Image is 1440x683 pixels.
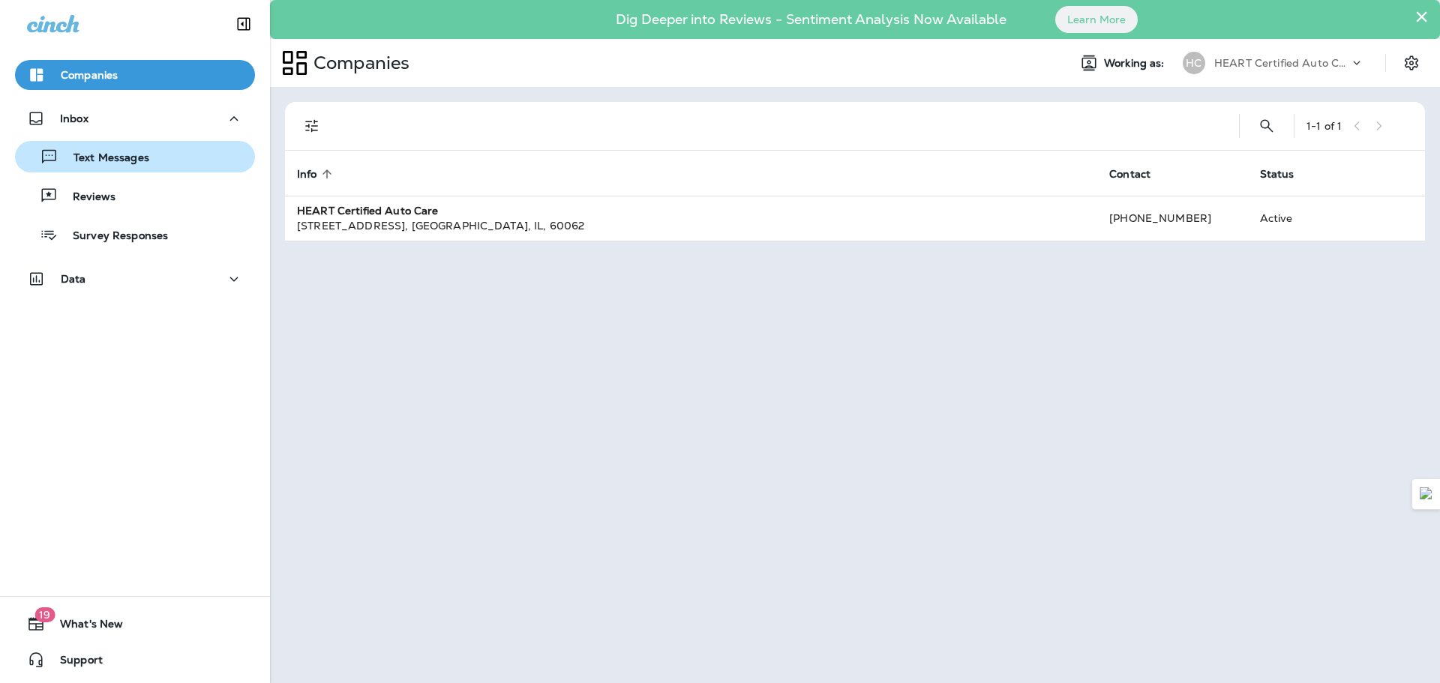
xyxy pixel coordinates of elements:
[34,607,55,622] span: 19
[1252,111,1282,141] button: Search Companies
[1183,52,1205,74] div: HC
[15,264,255,294] button: Data
[15,180,255,211] button: Reviews
[1104,57,1168,70] span: Working as:
[15,219,255,250] button: Survey Responses
[58,229,168,244] p: Survey Responses
[15,645,255,675] button: Support
[15,60,255,90] button: Companies
[1109,168,1150,181] span: Contact
[1248,196,1344,241] td: Active
[1097,196,1247,241] td: [PHONE_NUMBER]
[297,204,439,217] strong: HEART Certified Auto Care
[15,609,255,639] button: 19What's New
[1306,120,1342,132] div: 1 - 1 of 1
[15,103,255,133] button: Inbox
[297,168,317,181] span: Info
[61,69,118,81] p: Companies
[223,9,265,39] button: Collapse Sidebar
[1214,57,1349,69] p: HEART Certified Auto Care
[61,273,86,285] p: Data
[572,17,1050,22] p: Dig Deeper into Reviews - Sentiment Analysis Now Available
[58,190,115,205] p: Reviews
[1109,167,1170,181] span: Contact
[297,111,327,141] button: Filters
[1420,487,1433,501] img: Detect Auto
[1055,6,1138,33] button: Learn More
[60,112,88,124] p: Inbox
[58,151,149,166] p: Text Messages
[297,167,337,181] span: Info
[1398,49,1425,76] button: Settings
[45,618,123,636] span: What's New
[1414,4,1429,28] button: Close
[1260,167,1314,181] span: Status
[15,141,255,172] button: Text Messages
[45,654,103,672] span: Support
[1260,168,1294,181] span: Status
[307,52,409,74] p: Companies
[297,218,1085,233] div: [STREET_ADDRESS] , [GEOGRAPHIC_DATA] , IL , 60062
